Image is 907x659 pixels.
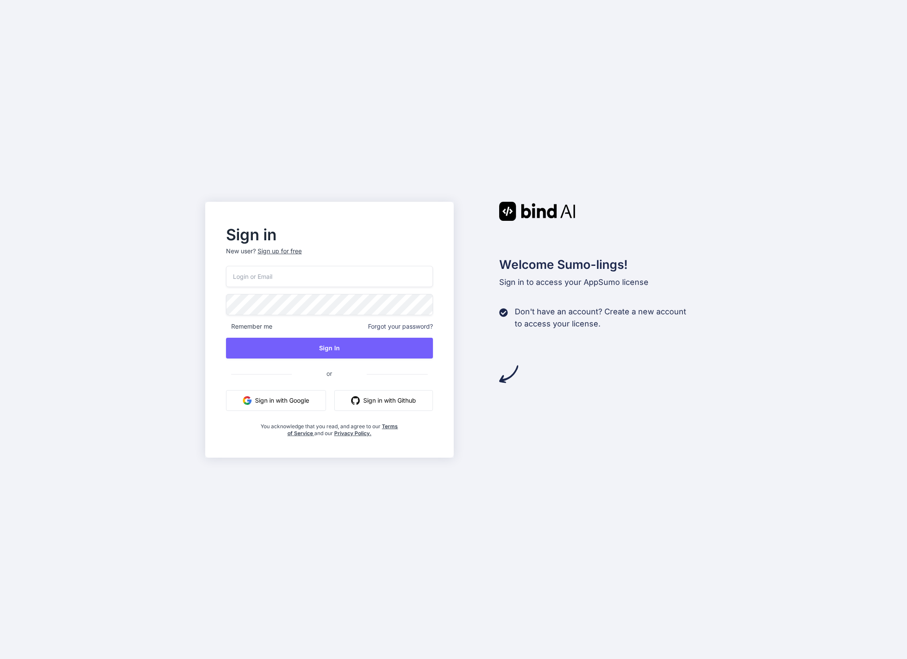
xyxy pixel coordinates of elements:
p: Don't have an account? Create a new account to access your license. [515,306,686,330]
div: You acknowledge that you read, and agree to our and our [261,418,398,437]
span: Remember me [226,322,272,331]
button: Sign in with Github [334,390,433,411]
img: google [243,396,252,405]
p: New user? [226,247,433,266]
input: Login or Email [226,266,433,287]
button: Sign In [226,338,433,359]
span: or [292,363,367,384]
button: Sign in with Google [226,390,326,411]
img: Bind AI logo [499,202,575,221]
h2: Welcome Sumo-lings! [499,255,702,274]
p: Sign in to access your AppSumo license [499,276,702,288]
a: Terms of Service [287,423,398,436]
div: Sign up for free [258,247,302,255]
span: Forgot your password? [368,322,433,331]
img: github [351,396,360,405]
h2: Sign in [226,228,433,242]
a: Privacy Policy. [334,430,371,436]
img: arrow [499,365,518,384]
